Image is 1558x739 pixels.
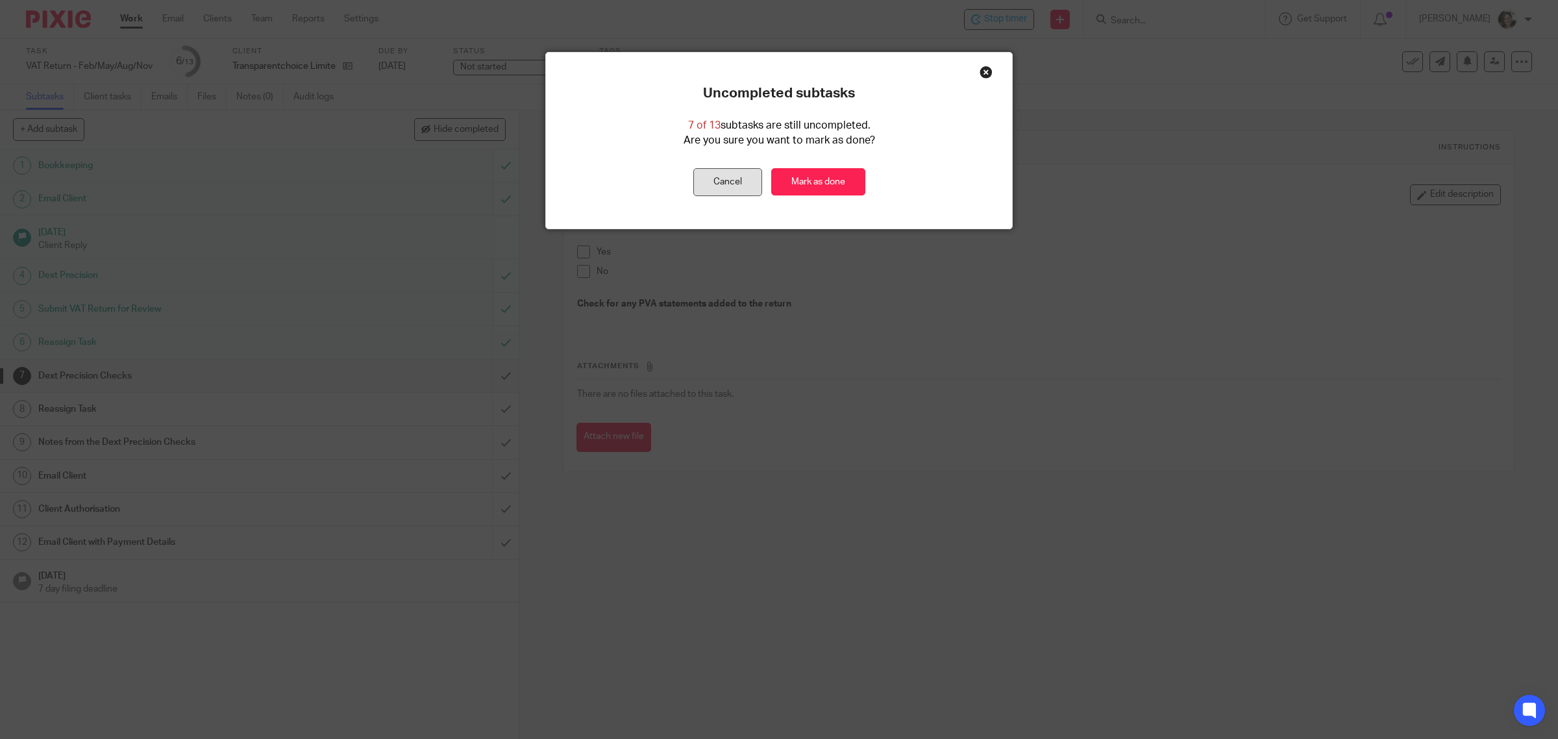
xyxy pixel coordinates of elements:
[688,118,871,133] p: subtasks are still uncompleted.
[684,133,875,148] p: Are you sure you want to mark as done?
[703,85,855,102] p: Uncompleted subtasks
[688,120,721,131] span: 7 of 13
[693,168,762,196] button: Cancel
[771,168,865,196] a: Mark as done
[980,66,993,79] div: Close this dialog window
